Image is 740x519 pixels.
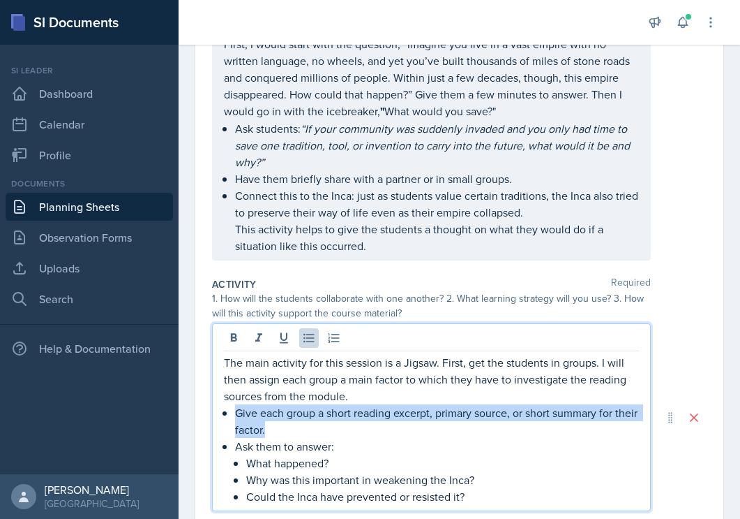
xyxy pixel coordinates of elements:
a: Uploads [6,254,173,282]
p: Why was this important in weakening the Inca? [246,472,639,488]
a: Dashboard [6,80,173,108]
strong: " [380,103,384,119]
div: [GEOGRAPHIC_DATA] [45,497,139,511]
div: [PERSON_NAME] [45,483,139,497]
p: This activity helps to give the students a thought on what they would do if a situation like this... [235,221,639,254]
p: Connect this to the Inca: just as students value certain traditions, the Inca also tried to prese... [235,187,639,221]
span: Required [611,277,651,291]
div: Help & Documentation [6,335,173,363]
div: 1. How will the students collaborate with one another? 2. What learning strategy will you use? 3.... [212,291,651,321]
a: Search [6,285,173,313]
p: Ask them to answer: [235,438,639,455]
p: What happened? [246,455,639,472]
p: Ask students: [235,120,639,170]
label: Activity [212,277,257,291]
em: “If your community was suddenly invaded and you only had time to save one tradition, tool, or inv... [235,121,633,170]
div: Documents [6,177,173,190]
p: Could the Inca have prevented or resisted it? [246,488,639,505]
a: Observation Forms [6,224,173,251]
a: Profile [6,141,173,169]
p: The main activity for this session is a Jigsaw. First, get the students in groups. I will then as... [224,354,639,404]
p: First, I would start with the question, “Imagine you live in a vast empire with no written langua... [224,36,639,120]
a: Planning Sheets [6,193,173,221]
a: Calendar [6,110,173,138]
p: Give each group a short reading excerpt, primary source, or short summary for their factor. [235,404,639,438]
p: Have them briefly share with a partner or in small groups. [235,170,639,187]
div: Si leader [6,64,173,77]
